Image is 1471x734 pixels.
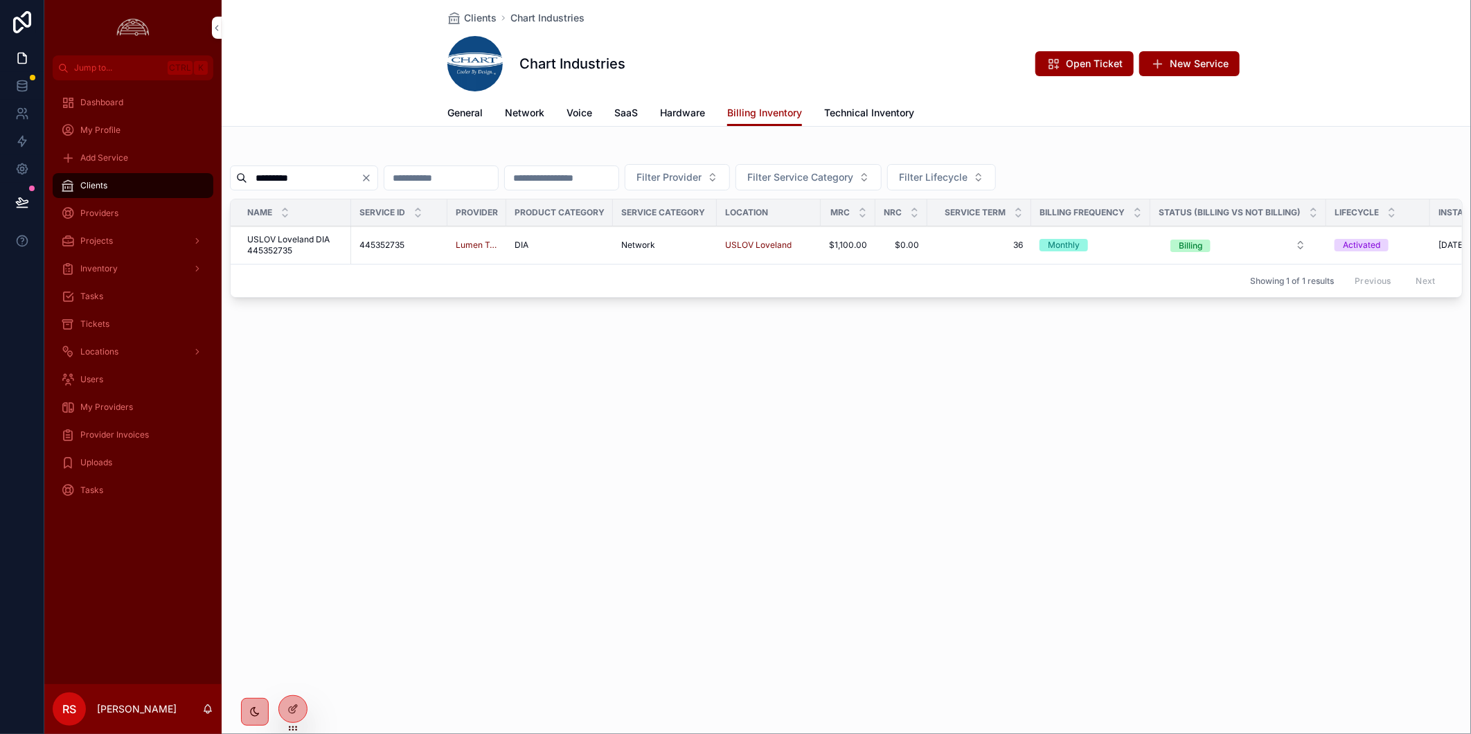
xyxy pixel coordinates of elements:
[80,402,133,413] span: My Providers
[359,240,404,251] span: 445352735
[1179,240,1202,252] div: Billing
[53,478,213,503] a: Tasks
[1066,57,1123,71] span: Open Ticket
[53,229,213,253] a: Projects
[97,702,177,716] p: [PERSON_NAME]
[80,457,112,468] span: Uploads
[53,367,213,392] a: Users
[725,240,792,251] a: USLOV Loveland
[1170,57,1229,71] span: New Service
[515,240,605,251] a: DIA
[80,374,103,385] span: Users
[1335,207,1379,218] span: Lifecycle
[44,80,222,521] div: scrollable content
[247,234,343,256] a: USLOV Loveland DIA 445352735
[567,106,592,120] span: Voice
[829,240,867,251] a: $1,100.00
[80,291,103,302] span: Tasks
[884,240,919,251] a: $0.00
[53,450,213,475] a: Uploads
[945,207,1006,218] span: Service Term
[53,422,213,447] a: Provider Invoices
[80,180,107,191] span: Clients
[567,100,592,128] a: Voice
[887,164,996,190] button: Select Button
[1159,207,1301,218] span: Status (Billing vs Not Billing)
[53,312,213,337] a: Tickets
[80,263,118,274] span: Inventory
[1343,239,1380,251] div: Activated
[621,240,708,251] a: Network
[884,207,902,218] span: NRC
[519,54,625,73] h1: Chart Industries
[80,125,121,136] span: My Profile
[614,100,638,128] a: SaaS
[830,207,850,218] span: MRC
[1335,239,1422,251] a: Activated
[80,346,118,357] span: Locations
[735,164,882,190] button: Select Button
[725,207,768,218] span: Location
[625,164,730,190] button: Select Button
[361,172,377,183] button: Clear
[74,62,162,73] span: Jump to...
[53,284,213,309] a: Tasks
[1035,51,1134,76] button: Open Ticket
[62,701,76,717] span: RS
[1250,276,1334,287] span: Showing 1 of 1 results
[456,240,498,251] a: Lumen Technologies
[824,106,914,120] span: Technical Inventory
[53,90,213,115] a: Dashboard
[660,100,705,128] a: Hardware
[1048,239,1080,251] div: Monthly
[113,17,153,39] img: App logo
[727,106,802,120] span: Billing Inventory
[505,100,544,128] a: Network
[1040,207,1125,218] span: Billing Frequency
[1438,240,1465,251] span: [DATE]
[80,97,123,108] span: Dashboard
[1159,232,1318,258] a: Select Button
[168,61,193,75] span: Ctrl
[359,207,405,218] span: Service ID
[195,62,206,73] span: K
[53,201,213,226] a: Providers
[510,11,585,25] a: Chart Industries
[456,207,498,218] span: Provider
[80,485,103,496] span: Tasks
[1159,233,1317,258] button: Select Button
[936,240,1023,251] span: 36
[80,152,128,163] span: Add Service
[727,100,802,127] a: Billing Inventory
[725,240,812,251] a: USLOV Loveland
[621,240,655,251] span: Network
[53,395,213,420] a: My Providers
[447,106,483,120] span: General
[53,339,213,364] a: Locations
[80,319,109,330] span: Tickets
[464,11,497,25] span: Clients
[80,208,118,219] span: Providers
[636,170,702,184] span: Filter Provider
[53,145,213,170] a: Add Service
[53,256,213,281] a: Inventory
[359,240,439,251] a: 445352735
[515,240,528,251] span: DIA
[899,170,968,184] span: Filter Lifecycle
[621,207,705,218] span: Service Category
[447,11,497,25] a: Clients
[515,207,605,218] span: Product Category
[53,173,213,198] a: Clients
[447,100,483,128] a: General
[824,100,914,128] a: Technical Inventory
[53,55,213,80] button: Jump to...CtrlK
[1040,239,1142,251] a: Monthly
[747,170,853,184] span: Filter Service Category
[660,106,705,120] span: Hardware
